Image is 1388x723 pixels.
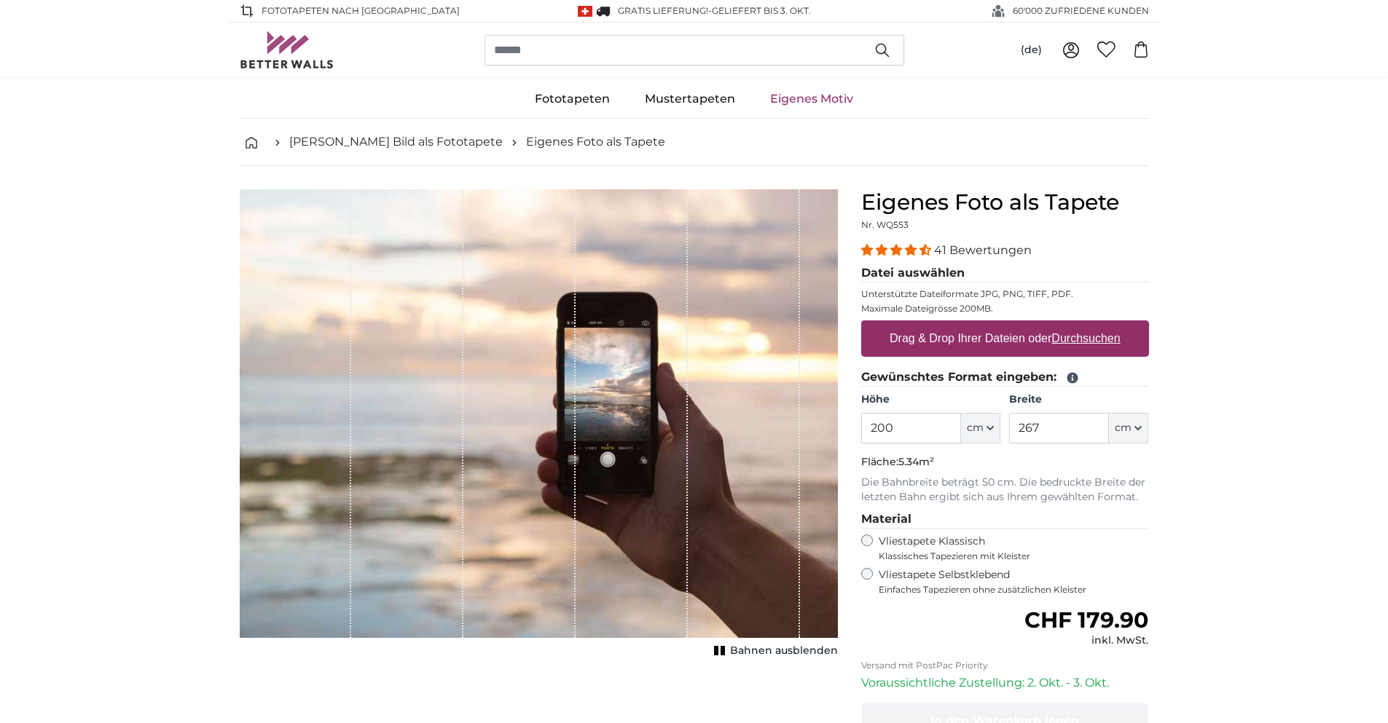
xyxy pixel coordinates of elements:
[861,455,1149,470] p: Fläche:
[289,133,503,151] a: [PERSON_NAME] Bild als Fototapete
[961,413,1000,443] button: cm
[1013,4,1149,17] span: 60'000 ZUFRIEDENE KUNDEN
[262,4,460,17] span: Fototapeten nach [GEOGRAPHIC_DATA]
[240,119,1149,166] nav: breadcrumbs
[1024,607,1148,633] span: CHF 179.90
[879,584,1149,596] span: Einfaches Tapezieren ohne zusätzlichen Kleister
[1051,332,1120,344] u: Durchsuchen
[861,368,1149,387] legend: Gewünschtes Format eingeben:
[1024,633,1148,648] div: inkl. MwSt.
[526,133,665,151] a: Eigenes Foto als Tapete
[1109,413,1148,443] button: cm
[240,31,334,68] img: Betterwalls
[879,568,1149,596] label: Vliestapete Selbstklebend
[1009,392,1148,407] label: Breite
[861,243,934,257] span: 4.39 stars
[1009,37,1054,63] button: (de)
[884,324,1126,353] label: Drag & Drop Ihrer Dateien oder
[517,80,627,118] a: Fototapeten
[861,189,1149,216] h1: Eigenes Foto als Tapete
[861,303,1149,315] p: Maximale Dateigrösse 200MB.
[861,288,1149,300] p: Unterstützte Dateiformate JPG, PNG, TIFF, PDF.
[240,189,838,661] div: 1 of 1
[618,5,708,16] span: GRATIS Lieferung!
[712,5,811,16] span: Geliefert bis 3. Okt.
[861,264,1149,283] legend: Datei auswählen
[861,674,1149,692] p: Voraussichtliche Zustellung: 2. Okt. - 3. Okt.
[1115,421,1132,435] span: cm
[861,510,1149,529] legend: Material
[967,421,984,435] span: cm
[861,475,1149,505] p: Die Bahnbreite beträgt 50 cm. Die bedruckte Breite der letzten Bahn ergibt sich aus Ihrem gewählt...
[578,6,592,17] img: Schweiz
[627,80,753,118] a: Mustertapeten
[898,455,934,468] span: 5.34m²
[861,392,1000,407] label: Höhe
[708,5,811,16] span: -
[861,660,1149,671] p: Versand mit PostPac Priority
[710,641,838,661] button: Bahnen ausblenden
[730,644,838,658] span: Bahnen ausblenden
[753,80,871,118] a: Eigenes Motiv
[861,219,909,230] span: Nr. WQ553
[934,243,1032,257] span: 41 Bewertungen
[879,550,1137,562] span: Klassisches Tapezieren mit Kleister
[879,534,1137,562] label: Vliestapete Klassisch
